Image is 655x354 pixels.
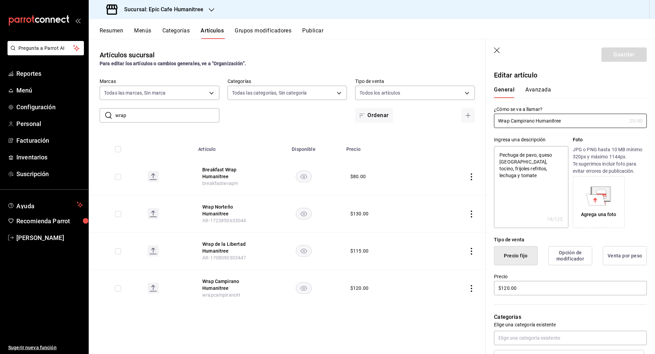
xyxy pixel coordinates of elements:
[573,136,647,143] p: Foto
[100,79,219,84] label: Marcas
[202,241,257,254] button: edit-product-location
[100,61,246,66] strong: Para editar los artículos o cambios generales, ve a “Organización”.
[350,285,368,292] div: $ 120.00
[5,49,84,57] a: Pregunta a Parrot AI
[16,102,83,112] span: Configuración
[202,181,238,186] span: breakfastwrapH
[494,321,647,328] p: Elige una categoría existente
[302,27,323,39] button: Publicar
[468,211,475,217] button: actions
[16,169,83,179] span: Suscripción
[202,203,257,217] button: edit-product-location
[494,236,647,243] div: Tipo de venta
[201,27,224,39] button: Artículos
[194,136,265,158] th: Artículo
[629,117,643,124] div: 25 /40
[494,86,639,98] div: navigation tabs
[350,210,368,217] div: $ 130.00
[296,171,312,182] button: availability-product
[296,208,312,220] button: availability-product
[350,173,366,180] div: $ 80.00
[162,27,190,39] button: Categorías
[525,86,551,98] button: Avanzada
[265,136,342,158] th: Disponible
[228,79,347,84] label: Categorías
[75,18,81,23] button: open_drawer_menu
[360,89,400,96] span: Todos los artículos
[100,27,655,39] div: navigation tabs
[100,27,123,39] button: Resumen
[296,245,312,257] button: availability-product
[573,146,647,175] p: JPG o PNG hasta 10 MB mínimo 320px y máximo 1144px. Te sugerimos incluir foto para evitar errores...
[134,27,151,39] button: Menús
[202,218,246,223] span: AR-1723850633044
[494,136,568,143] div: Ingresa una descripción
[119,5,203,14] h3: Sucursal: Epic Cafe Humanitree
[494,274,647,279] label: Precio
[468,248,475,255] button: actions
[547,216,563,223] div: 74 /125
[548,246,592,265] button: Opción de modificador
[581,211,616,218] div: Agrega una foto
[494,107,647,112] label: ¿Cómo se va a llamar?
[8,344,83,351] span: Sugerir nueva función
[202,292,240,298] span: wrapcampiranoH
[350,247,368,254] div: $ 115.00
[104,89,166,96] span: Todas las marcas, Sin marca
[16,136,83,145] span: Facturación
[468,173,475,180] button: actions
[296,282,312,294] button: availability-product
[16,233,83,242] span: [PERSON_NAME]
[494,86,514,98] button: General
[494,331,647,345] input: Elige una categoría existente
[18,45,73,52] span: Pregunta a Parrot AI
[468,285,475,292] button: actions
[202,255,246,260] span: AR-1708090303447
[232,89,307,96] span: Todas las categorías, Sin categoría
[16,119,83,128] span: Personal
[100,50,155,60] div: Artículos sucursal
[355,79,475,84] label: Tipo de venta
[494,246,538,265] button: Precio fijo
[574,178,623,226] div: Agrega una foto
[235,27,291,39] button: Grupos modificadores
[115,109,219,122] input: Buscar artículo
[355,108,393,123] button: Ordenar
[16,216,83,226] span: Recomienda Parrot
[494,281,647,295] input: $0.00
[202,166,257,180] button: edit-product-location
[603,246,647,265] button: Venta por peso
[16,69,83,78] span: Reportes
[202,278,257,292] button: edit-product-location
[16,86,83,95] span: Menú
[16,201,74,209] span: Ayuda
[494,70,647,80] p: Editar artículo
[342,136,424,158] th: Precio
[8,41,84,55] button: Pregunta a Parrot AI
[16,153,83,162] span: Inventarios
[494,313,647,321] p: Categorías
